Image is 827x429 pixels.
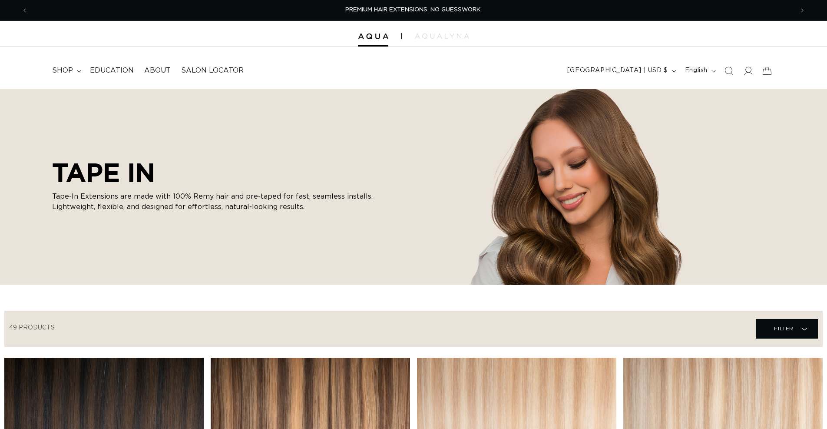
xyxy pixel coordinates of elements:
[47,61,85,80] summary: shop
[685,66,708,75] span: English
[90,66,134,75] span: Education
[415,33,469,39] img: aqualyna.com
[562,63,680,79] button: [GEOGRAPHIC_DATA] | USD $
[139,61,176,80] a: About
[52,66,73,75] span: shop
[774,320,794,337] span: Filter
[176,61,249,80] a: Salon Locator
[719,61,738,80] summary: Search
[181,66,244,75] span: Salon Locator
[144,66,171,75] span: About
[680,63,719,79] button: English
[345,7,482,13] span: PREMIUM HAIR EXTENSIONS. NO GUESSWORK.
[793,2,812,19] button: Next announcement
[52,191,382,212] p: Tape-In Extensions are made with 100% Remy hair and pre-taped for fast, seamless installs. Lightw...
[85,61,139,80] a: Education
[358,33,388,40] img: Aqua Hair Extensions
[52,157,382,188] h2: TAPE IN
[567,66,668,75] span: [GEOGRAPHIC_DATA] | USD $
[9,325,55,331] span: 49 products
[756,319,818,339] summary: Filter
[15,2,34,19] button: Previous announcement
